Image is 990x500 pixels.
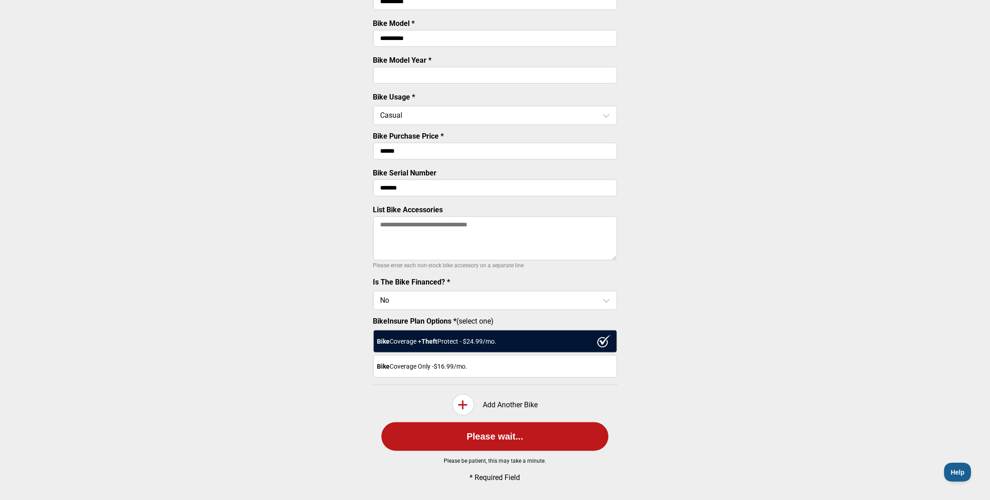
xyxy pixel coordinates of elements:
p: Please be patient, this may take a minute. [359,458,631,464]
strong: BikeInsure Plan Options * [373,317,457,325]
strong: Bike [377,338,390,345]
iframe: Toggle Customer Support [944,463,972,482]
label: Bike Usage * [373,93,416,101]
div: Coverage + Protect - $ 24.99 /mo. [373,330,617,353]
label: List Bike Accessories [373,205,443,214]
label: Bike Purchase Price * [373,132,444,140]
label: Bike Model * [373,19,415,28]
label: Bike Model Year * [373,56,432,65]
div: Coverage Only - $16.99 /mo. [373,355,617,378]
img: ux1sgP1Haf775SAghJI38DyDlYP+32lKFAAAAAElFTkSuQmCC [597,335,611,348]
button: Please wait... [381,422,609,451]
p: * Required Field [388,473,602,482]
label: (select one) [373,317,617,325]
label: Bike Serial Number [373,169,437,177]
strong: Theft [422,338,438,345]
label: Is The Bike Financed? * [373,278,450,286]
strong: Bike [377,363,390,370]
p: Please enter each non-stock bike accessory on a separate line [373,260,617,271]
div: Add Another Bike [373,394,617,415]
